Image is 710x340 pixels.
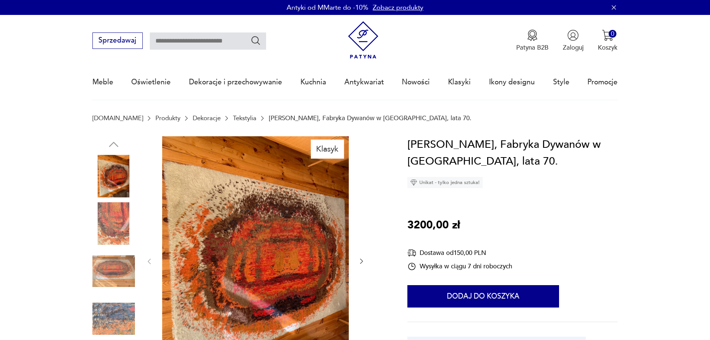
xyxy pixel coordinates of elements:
a: Dekoracje i przechowywanie [189,65,282,99]
button: Dodaj do koszyka [407,285,559,308]
a: Sprzedawaj [92,38,143,44]
img: Zdjęcie produktu Dywan Płomień, Fabryka Dywanów w Kietrzu, lata 70. [92,202,135,245]
img: Ikona koszyka [602,29,613,41]
a: Kuchnia [300,65,326,99]
a: Klasyki [448,65,471,99]
button: Szukaj [250,35,261,46]
button: Zaloguj [563,29,584,52]
p: 3200,00 zł [407,217,460,234]
a: Produkty [155,115,180,122]
a: Promocje [587,65,618,99]
a: Dekoracje [193,115,221,122]
img: Zdjęcie produktu Dywan Płomień, Fabryka Dywanów w Kietrzu, lata 70. [92,155,135,197]
div: Klasyk [311,140,344,158]
a: Nowości [402,65,430,99]
img: Patyna - sklep z meblami i dekoracjami vintage [344,21,382,59]
h1: [PERSON_NAME], Fabryka Dywanów w [GEOGRAPHIC_DATA], lata 70. [407,136,618,170]
p: Antyki od MMarte do -10% [287,3,368,12]
p: Patyna B2B [516,43,549,52]
div: Unikat - tylko jedna sztuka! [407,177,483,188]
p: [PERSON_NAME], Fabryka Dywanów w [GEOGRAPHIC_DATA], lata 70. [269,115,471,122]
a: Meble [92,65,113,99]
p: Koszyk [598,43,618,52]
img: Ikona diamentu [410,179,417,186]
p: Zaloguj [563,43,584,52]
img: Zdjęcie produktu Dywan Płomień, Fabryka Dywanów w Kietrzu, lata 70. [92,250,135,293]
button: Patyna B2B [516,29,549,52]
a: Ikona medaluPatyna B2B [516,29,549,52]
div: Dostawa od 150,00 PLN [407,248,512,258]
img: Ikona dostawy [407,248,416,258]
a: Ikony designu [489,65,535,99]
div: 0 [609,30,616,38]
a: Zobacz produkty [373,3,423,12]
a: Style [553,65,569,99]
img: Ikona medalu [527,29,538,41]
img: Zdjęcie produktu Dywan Płomień, Fabryka Dywanów w Kietrzu, lata 70. [92,297,135,340]
a: Tekstylia [233,115,256,122]
img: Ikonka użytkownika [567,29,579,41]
a: [DOMAIN_NAME] [92,115,143,122]
button: 0Koszyk [598,29,618,52]
button: Sprzedawaj [92,32,143,49]
div: Wysyłka w ciągu 7 dni roboczych [407,262,512,271]
a: Oświetlenie [131,65,171,99]
a: Antykwariat [344,65,384,99]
